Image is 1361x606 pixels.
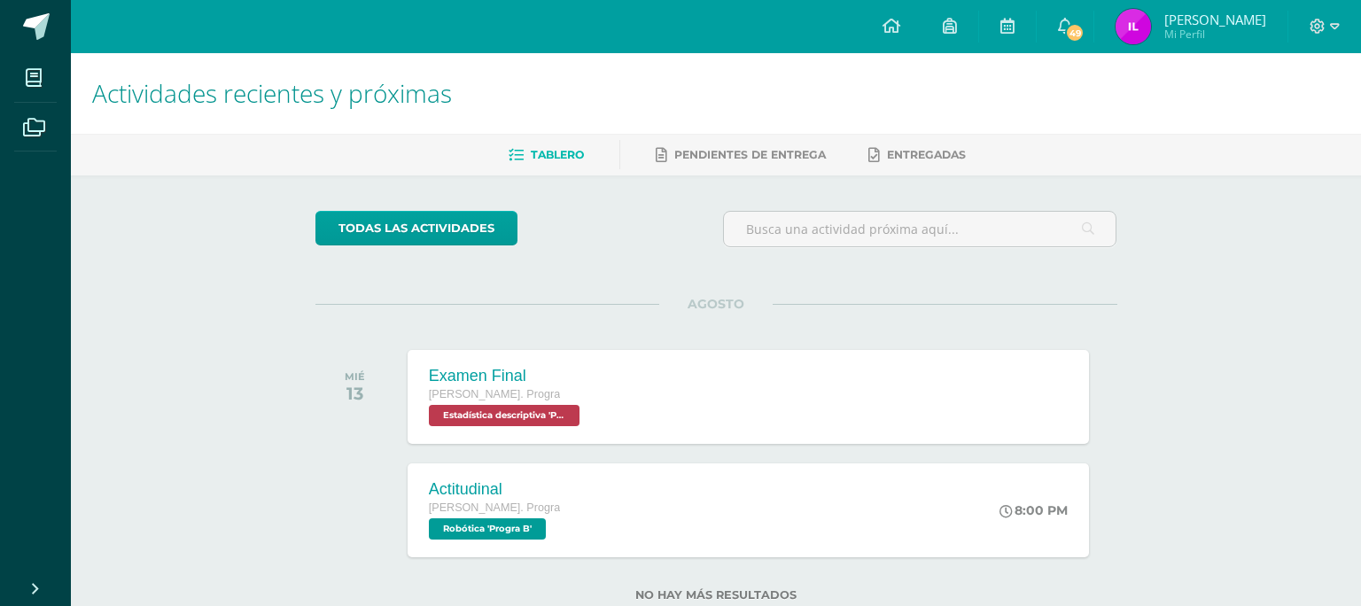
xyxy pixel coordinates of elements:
[531,148,584,161] span: Tablero
[1164,27,1266,42] span: Mi Perfil
[659,296,773,312] span: AGOSTO
[1116,9,1151,44] img: 6847cf394c72b0473434c20edb334d37.png
[1065,23,1085,43] span: 49
[868,141,966,169] a: Entregadas
[92,76,452,110] span: Actividades recientes y próximas
[315,211,517,245] a: todas las Actividades
[656,141,826,169] a: Pendientes de entrega
[887,148,966,161] span: Entregadas
[674,148,826,161] span: Pendientes de entrega
[429,367,584,385] div: Examen Final
[429,405,579,426] span: Estadística descriptiva 'Progra B'
[724,212,1116,246] input: Busca una actividad próxima aquí...
[429,518,546,540] span: Robótica 'Progra B'
[315,588,1117,602] label: No hay más resultados
[1164,11,1266,28] span: [PERSON_NAME]
[429,480,560,499] div: Actitudinal
[999,502,1068,518] div: 8:00 PM
[345,383,365,404] div: 13
[429,501,560,514] span: [PERSON_NAME]. Progra
[509,141,584,169] a: Tablero
[345,370,365,383] div: MIÉ
[429,388,560,400] span: [PERSON_NAME]. Progra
